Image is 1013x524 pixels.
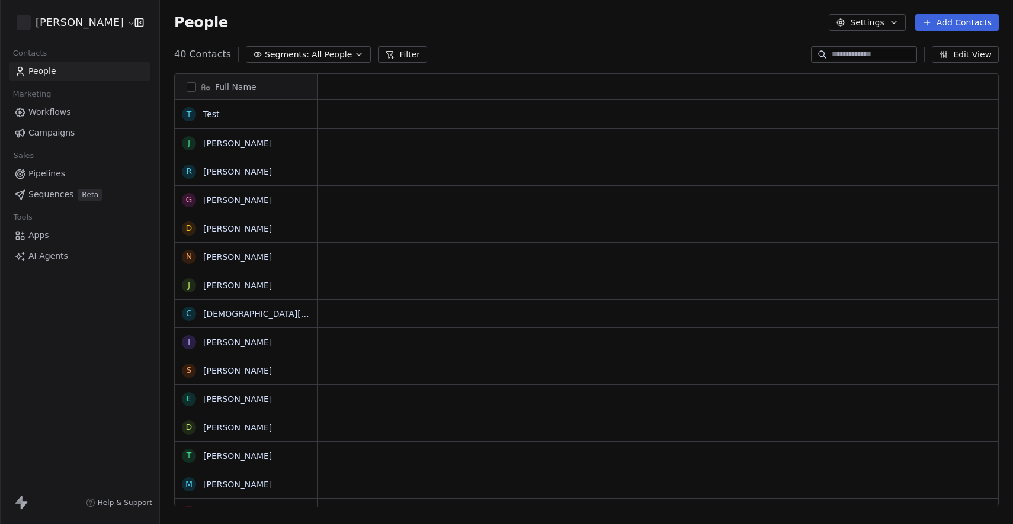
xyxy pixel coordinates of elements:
[175,100,318,507] div: grid
[14,12,126,33] button: [PERSON_NAME]
[203,366,272,375] a: [PERSON_NAME]
[174,14,228,31] span: People
[8,147,39,165] span: Sales
[9,226,150,245] a: Apps
[78,189,102,201] span: Beta
[203,195,272,205] a: [PERSON_NAME]
[36,15,124,30] span: [PERSON_NAME]
[203,139,272,148] a: [PERSON_NAME]
[187,393,192,405] div: E
[28,106,71,118] span: Workflows
[28,65,56,78] span: People
[915,14,999,31] button: Add Contacts
[186,307,192,320] div: C
[186,222,193,234] div: D
[203,309,366,319] a: [DEMOGRAPHIC_DATA][PERSON_NAME]
[203,451,272,461] a: [PERSON_NAME]
[186,421,193,433] div: D
[203,252,272,262] a: [PERSON_NAME]
[203,224,272,233] a: [PERSON_NAME]
[28,229,49,242] span: Apps
[9,246,150,266] a: AI Agents
[186,194,193,206] div: G
[8,208,37,226] span: Tools
[28,168,65,180] span: Pipelines
[186,165,192,178] div: R
[9,185,150,204] a: SequencesBeta
[187,108,192,121] div: T
[829,14,905,31] button: Settings
[185,478,193,490] div: M
[175,74,317,99] div: Full Name
[9,123,150,143] a: Campaigns
[187,449,192,462] div: T
[215,81,257,93] span: Full Name
[28,188,73,201] span: Sequences
[378,46,427,63] button: Filter
[186,250,192,263] div: N
[188,137,190,149] div: J
[203,394,272,404] a: [PERSON_NAME]
[203,337,272,347] a: [PERSON_NAME]
[187,506,192,519] div: S
[188,336,190,348] div: I
[312,49,352,61] span: All People
[203,167,272,176] a: [PERSON_NAME]
[203,281,272,290] a: [PERSON_NAME]
[8,44,52,62] span: Contacts
[9,62,150,81] a: People
[203,423,272,432] a: [PERSON_NAME]
[8,85,56,103] span: Marketing
[9,102,150,122] a: Workflows
[174,47,231,62] span: 40 Contacts
[9,164,150,184] a: Pipelines
[98,498,152,507] span: Help & Support
[187,364,192,377] div: S
[203,480,272,489] a: [PERSON_NAME]
[265,49,309,61] span: Segments:
[203,110,220,119] a: Test
[28,127,75,139] span: Campaigns
[86,498,152,507] a: Help & Support
[188,279,190,291] div: J
[28,250,68,262] span: AI Agents
[932,46,999,63] button: Edit View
